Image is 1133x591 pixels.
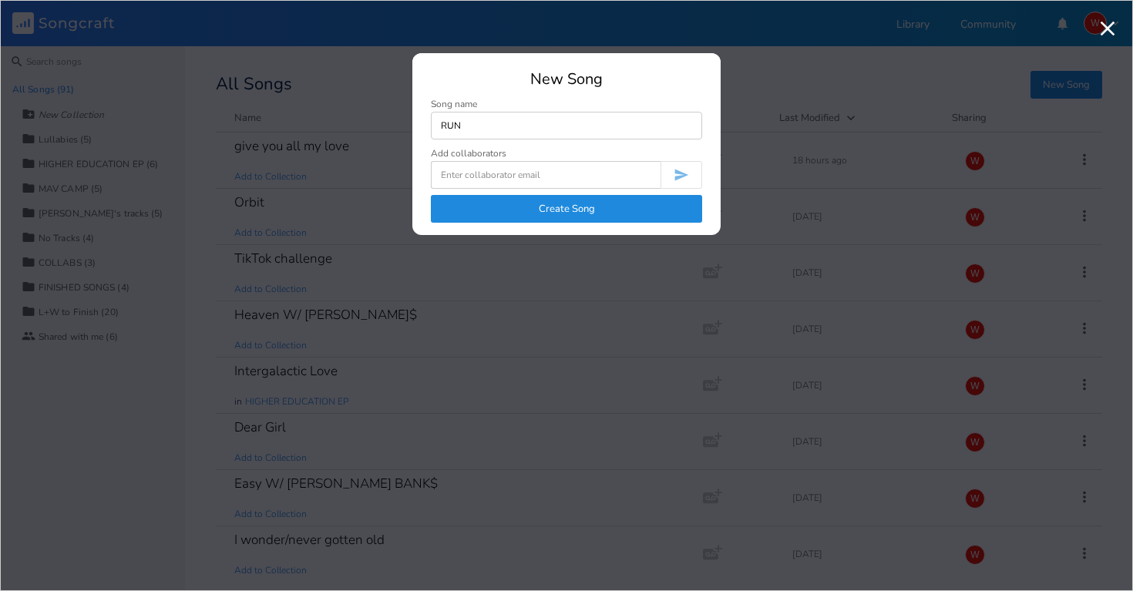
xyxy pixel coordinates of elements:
div: Add collaborators [431,149,506,158]
input: Enter song name [431,112,702,139]
div: New Song [431,72,702,87]
div: Song name [431,99,702,109]
button: Create Song [431,195,702,223]
button: Invite [661,161,702,189]
input: Enter collaborator email [431,161,661,189]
